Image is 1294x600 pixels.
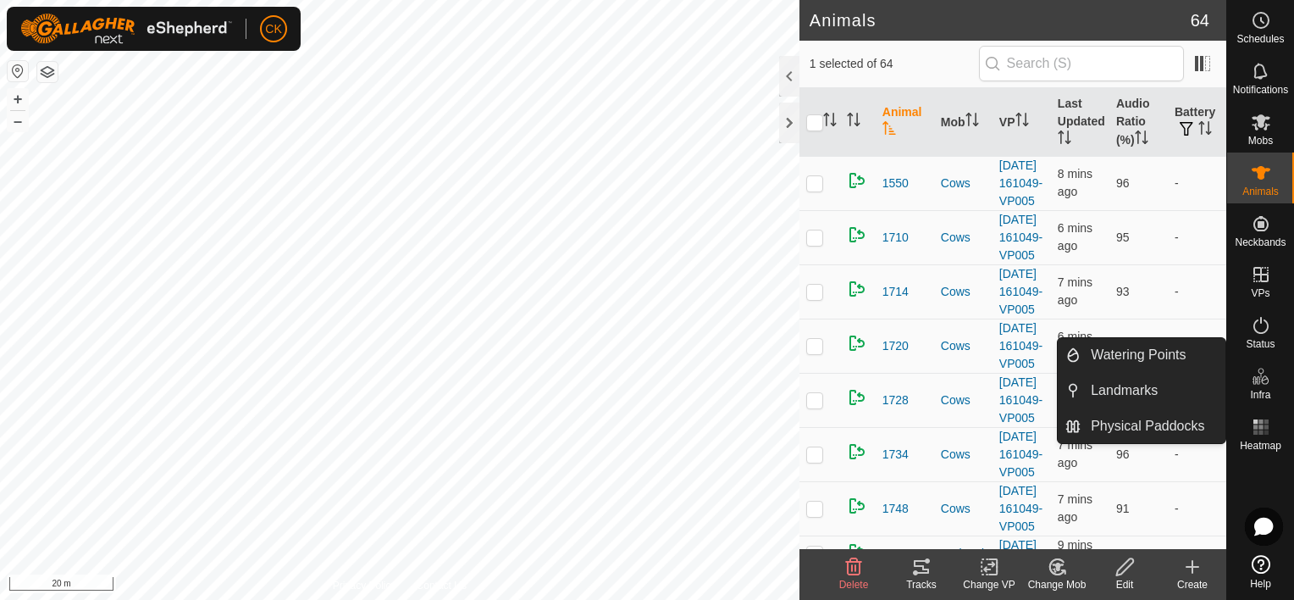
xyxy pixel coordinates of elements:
[1116,176,1130,190] span: 96
[1058,492,1092,524] span: 22 Aug 2025, 5:45 am
[1081,338,1225,372] a: Watering Points
[8,111,28,131] button: –
[265,20,281,38] span: CK
[882,229,909,247] span: 1710
[1091,345,1186,365] span: Watering Points
[333,578,396,593] a: Privacy Policy
[941,500,986,518] div: Cows
[1091,577,1159,592] div: Edit
[1058,275,1092,307] span: 22 Aug 2025, 5:44 am
[1250,390,1270,400] span: Infra
[1023,577,1091,592] div: Change Mob
[1168,319,1226,373] td: -
[1058,538,1092,569] span: 22 Aug 2025, 5:43 am
[941,337,986,355] div: Cows
[1198,124,1212,137] p-sorticon: Activate to sort
[847,387,867,408] img: returning on
[999,158,1042,208] a: [DATE] 161049-VP005
[1116,285,1130,298] span: 93
[955,577,1023,592] div: Change VP
[941,229,986,247] div: Cows
[810,10,1191,31] h2: Animals
[1091,381,1158,401] span: Landmarks
[1251,288,1269,298] span: VPs
[882,545,909,563] span: 1916
[1135,133,1148,147] p-sorticon: Activate to sort
[1168,264,1226,319] td: -
[882,337,909,355] span: 1720
[1058,167,1092,198] span: 22 Aug 2025, 5:44 am
[37,62,58,82] button: Map Layers
[1236,34,1284,44] span: Schedules
[941,175,986,192] div: Cows
[934,88,993,157] th: Mob
[847,496,867,516] img: returning on
[1246,339,1275,349] span: Status
[882,283,909,301] span: 1714
[882,392,909,409] span: 1728
[888,577,955,592] div: Tracks
[941,545,986,563] div: assisted
[810,55,979,73] span: 1 selected of 64
[999,484,1042,533] a: [DATE] 161049-VP005
[1116,231,1130,244] span: 95
[1168,481,1226,536] td: -
[979,46,1184,81] input: Search (S)
[1242,186,1279,197] span: Animals
[882,175,909,192] span: 1550
[847,442,867,462] img: returning on
[1058,374,1225,408] li: Landmarks
[1051,88,1109,157] th: Last Updated
[1168,156,1226,210] td: -
[999,213,1042,262] a: [DATE] 161049-VP005
[1159,577,1226,592] div: Create
[8,89,28,109] button: +
[1058,133,1071,147] p-sorticon: Activate to sort
[1109,88,1168,157] th: Audio Ratio (%)
[1168,427,1226,481] td: -
[839,579,869,591] span: Delete
[847,170,867,191] img: returning on
[417,578,467,593] a: Contact Us
[1240,441,1281,451] span: Heatmap
[1058,330,1092,361] span: 22 Aug 2025, 5:46 am
[1168,88,1226,157] th: Battery
[847,542,867,562] img: returning on
[941,283,986,301] div: Cows
[882,500,909,518] span: 1748
[847,115,860,129] p-sorticon: Activate to sort
[1250,579,1271,589] span: Help
[1081,374,1225,408] a: Landmarks
[1168,210,1226,264] td: -
[1058,409,1225,443] li: Physical Paddocks
[1116,502,1130,515] span: 91
[999,267,1042,316] a: [DATE] 161049-VP005
[823,115,837,129] p-sorticon: Activate to sort
[1248,136,1273,146] span: Mobs
[1116,547,1130,560] span: 96
[847,279,867,299] img: returning on
[941,392,986,409] div: Cows
[1091,416,1204,436] span: Physical Paddocks
[847,225,867,245] img: returning on
[1058,221,1092,253] span: 22 Aug 2025, 5:45 am
[999,375,1042,425] a: [DATE] 161049-VP005
[999,430,1042,479] a: [DATE] 161049-VP005
[882,446,909,464] span: 1734
[1191,8,1209,33] span: 64
[8,61,28,81] button: Reset Map
[993,88,1051,157] th: VP
[1058,338,1225,372] li: Watering Points
[1015,115,1029,129] p-sorticon: Activate to sort
[1227,548,1294,596] a: Help
[965,115,979,129] p-sorticon: Activate to sort
[999,321,1042,370] a: [DATE] 161049-VP005
[1081,409,1225,443] a: Physical Paddocks
[1235,237,1286,247] span: Neckbands
[1233,85,1288,95] span: Notifications
[847,333,867,353] img: returning on
[882,124,896,137] p-sorticon: Activate to sort
[941,446,986,464] div: Cows
[20,14,232,44] img: Gallagher Logo
[876,88,934,157] th: Animal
